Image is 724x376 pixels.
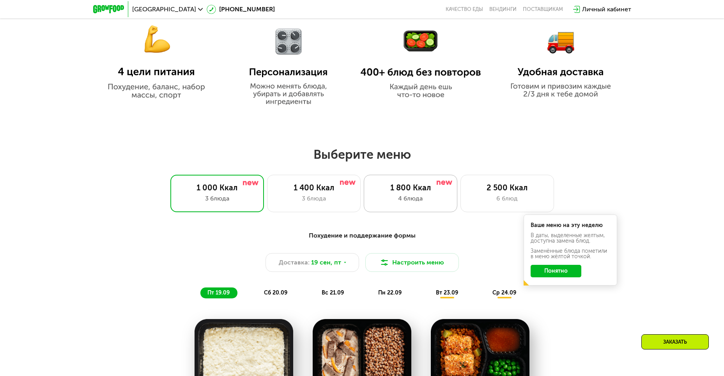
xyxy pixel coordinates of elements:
[531,233,610,244] div: В даты, выделенные желтым, доступна замена блюд.
[492,289,516,296] span: ср 24.09
[523,6,563,12] div: поставщикам
[207,289,230,296] span: пт 19.09
[372,183,449,192] div: 1 800 Ккал
[378,289,402,296] span: пн 22.09
[179,194,256,203] div: 3 блюда
[264,289,287,296] span: сб 20.09
[469,183,546,192] div: 2 500 Ккал
[179,183,256,192] div: 1 000 Ккал
[275,183,352,192] div: 1 400 Ккал
[207,5,275,14] a: [PHONE_NUMBER]
[446,6,483,12] a: Качество еды
[436,289,458,296] span: вт 23.09
[582,5,631,14] div: Личный кабинет
[275,194,352,203] div: 3 блюда
[531,223,610,228] div: Ваше меню на эту неделю
[531,265,581,277] button: Понятно
[365,253,459,272] button: Настроить меню
[132,6,196,12] span: [GEOGRAPHIC_DATA]
[489,6,517,12] a: Вендинги
[311,258,341,267] span: 19 сен, пт
[279,258,310,267] span: Доставка:
[531,248,610,259] div: Заменённые блюда пометили в меню жёлтой точкой.
[469,194,546,203] div: 6 блюд
[131,231,593,241] div: Похудение и поддержание формы
[372,194,449,203] div: 4 блюда
[641,334,709,349] div: Заказать
[322,289,344,296] span: вс 21.09
[25,147,699,162] h2: Выберите меню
